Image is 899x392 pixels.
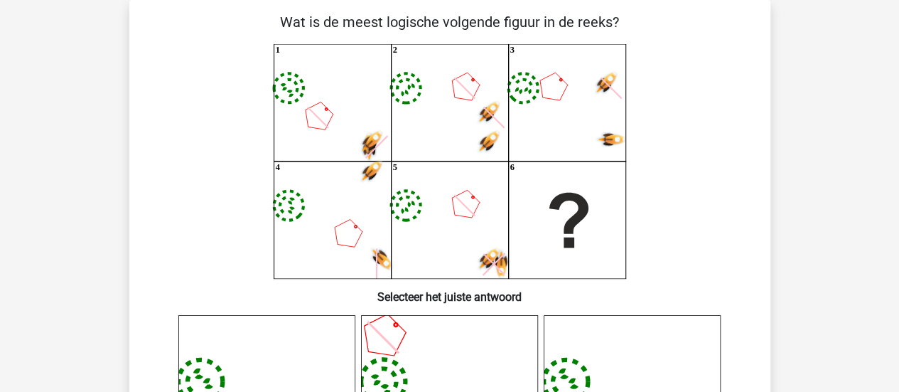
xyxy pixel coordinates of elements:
[392,163,397,173] text: 5
[510,46,514,55] text: 3
[275,163,279,173] text: 4
[275,46,279,55] text: 1
[392,46,397,55] text: 2
[152,279,748,304] h6: Selecteer het juiste antwoord
[152,11,748,33] p: Wat is de meest logische volgende figuur in de reeks?
[510,163,514,173] text: 6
